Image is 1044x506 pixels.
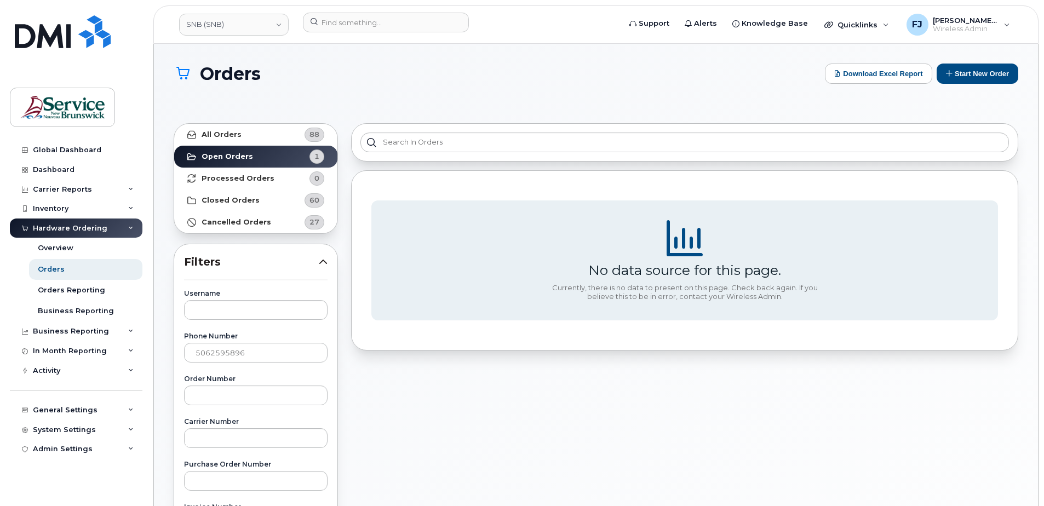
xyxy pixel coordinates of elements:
[202,218,271,227] strong: Cancelled Orders
[202,196,260,205] strong: Closed Orders
[174,146,337,168] a: Open Orders1
[184,254,319,270] span: Filters
[184,461,328,468] label: Purchase Order Number
[548,284,822,301] div: Currently, there is no data to present on this page. Check back again. If you believe this to be ...
[937,64,1018,84] button: Start New Order
[825,64,932,84] button: Download Excel Report
[174,189,337,211] a: Closed Orders60
[184,376,328,382] label: Order Number
[202,174,274,183] strong: Processed Orders
[184,333,328,340] label: Phone Number
[360,133,1009,152] input: Search in orders
[200,64,261,83] span: Orders
[174,124,337,146] a: All Orders88
[202,130,242,139] strong: All Orders
[314,173,319,183] span: 0
[309,195,319,205] span: 60
[309,129,319,140] span: 88
[314,151,319,162] span: 1
[184,290,328,297] label: Username
[309,217,319,227] span: 27
[202,152,253,161] strong: Open Orders
[588,262,781,278] div: No data source for this page.
[184,418,328,425] label: Carrier Number
[174,168,337,189] a: Processed Orders0
[174,211,337,233] a: Cancelled Orders27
